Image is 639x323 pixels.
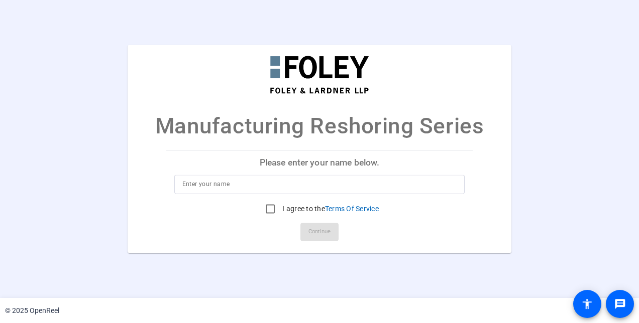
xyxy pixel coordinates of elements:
[269,55,370,94] img: company-logo
[155,109,484,142] p: Manufacturing Reshoring Series
[166,150,473,175] p: Please enter your name below.
[614,298,626,310] mat-icon: message
[325,205,379,213] a: Terms Of Service
[581,298,593,310] mat-icon: accessibility
[5,305,59,316] div: © 2025 OpenReel
[280,204,379,214] label: I agree to the
[182,179,457,191] input: Enter your name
